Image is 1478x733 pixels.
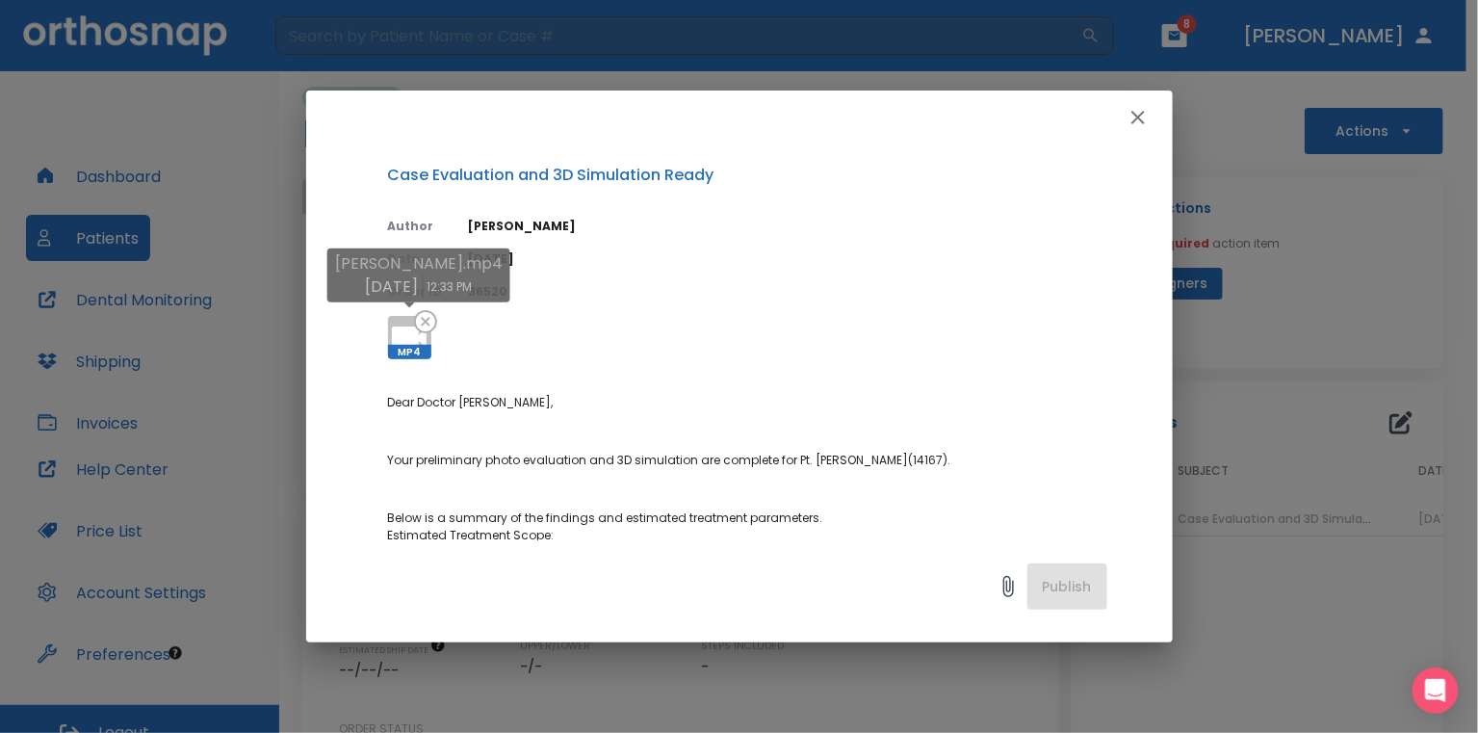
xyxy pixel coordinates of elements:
[388,510,1107,579] p: Below is a summary of the findings and estimated treatment parameters. Estimated Treatment Scope:...
[1413,668,1459,714] div: Open Intercom Messenger
[469,283,1107,301] p: 36520
[427,278,472,296] p: 12:33 PM
[388,164,1107,187] p: Case Evaluation and 3D Simulation Ready
[469,218,1107,235] p: [PERSON_NAME]
[335,252,503,275] p: [PERSON_NAME].mp4
[388,218,446,235] p: Author
[365,275,418,299] p: [DATE]
[388,452,1107,469] p: Your preliminary photo evaluation and 3D simulation are complete for Pt. [PERSON_NAME](14167).
[469,250,1107,268] p: [DATE]
[388,345,431,359] span: MP4
[388,394,1107,411] p: Dear Doctor [PERSON_NAME],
